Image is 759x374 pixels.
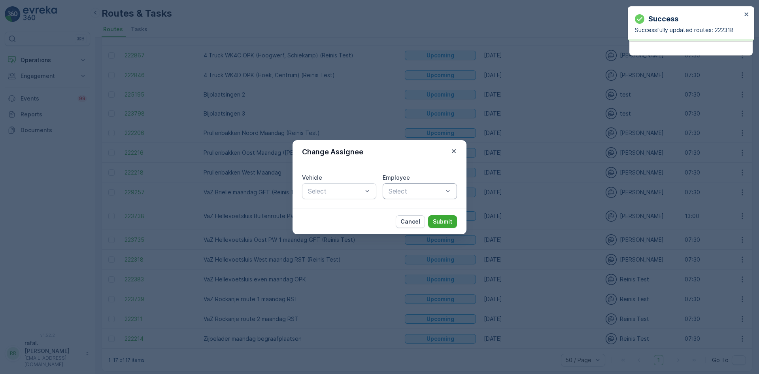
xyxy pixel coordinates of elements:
[648,13,678,25] p: Success
[308,186,363,196] p: Select
[428,215,457,228] button: Submit
[744,11,750,19] button: close
[635,26,742,34] p: Successfully updated routes: 222318
[383,174,410,181] label: Employee
[389,186,443,196] p: Select
[302,146,363,158] p: Change Assignee
[302,174,322,181] label: Vehicle
[433,218,452,226] p: Submit
[400,218,420,226] p: Cancel
[396,215,425,228] button: Cancel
